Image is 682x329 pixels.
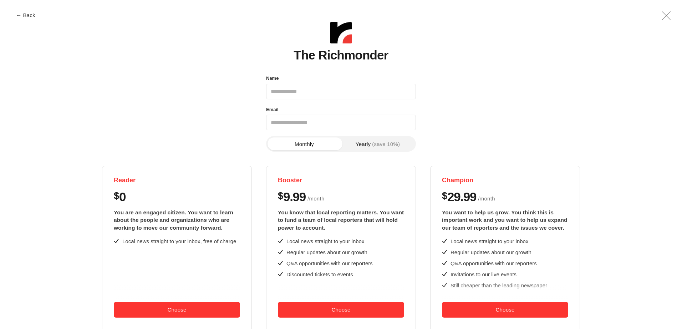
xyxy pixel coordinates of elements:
[114,176,240,184] h4: Reader
[266,84,416,99] input: Name
[372,141,400,147] span: (save 10%)
[307,194,325,203] span: / month
[451,271,516,278] div: Invitations to our live events
[451,237,528,245] div: Local news straight to your inbox
[114,302,240,318] button: Choose
[442,176,568,184] h4: Champion
[447,190,476,203] span: 29.99
[442,209,568,232] div: You want to help us grow. You think this is important work and you want to help us expand our tea...
[286,237,364,245] div: Local news straight to your inbox
[451,282,547,289] div: Still cheaper than the leading newspaper
[330,22,352,43] img: The Richmonder
[294,48,388,62] h1: The Richmonder
[278,302,404,318] button: Choose
[268,137,341,150] button: Monthly
[266,105,279,114] label: Email
[266,115,416,130] input: Email
[278,209,404,232] div: You know that local reporting matters. You want to fund a team of local reporters that will hold ...
[114,190,119,202] span: $
[266,74,279,83] label: Name
[11,12,40,18] button: ← Back
[283,190,306,203] span: 9.99
[16,12,21,18] span: ←
[119,190,126,203] span: 0
[341,137,414,150] button: Yearly(save 10%)
[451,249,531,256] div: Regular updates about our growth
[442,302,568,318] button: Choose
[278,190,283,202] span: $
[451,260,537,267] div: Q&A opportunities with our reporters
[114,209,240,232] div: You are an engaged citizen. You want to learn about the people and organizations who are working ...
[286,249,367,256] div: Regular updates about our growth
[286,260,373,267] div: Q&A opportunities with our reporters
[122,237,236,245] div: Local news straight to your inbox, free of charge
[442,190,447,202] span: $
[278,176,404,184] h4: Booster
[478,194,495,203] span: / month
[286,271,353,278] div: Discounted tickets to events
